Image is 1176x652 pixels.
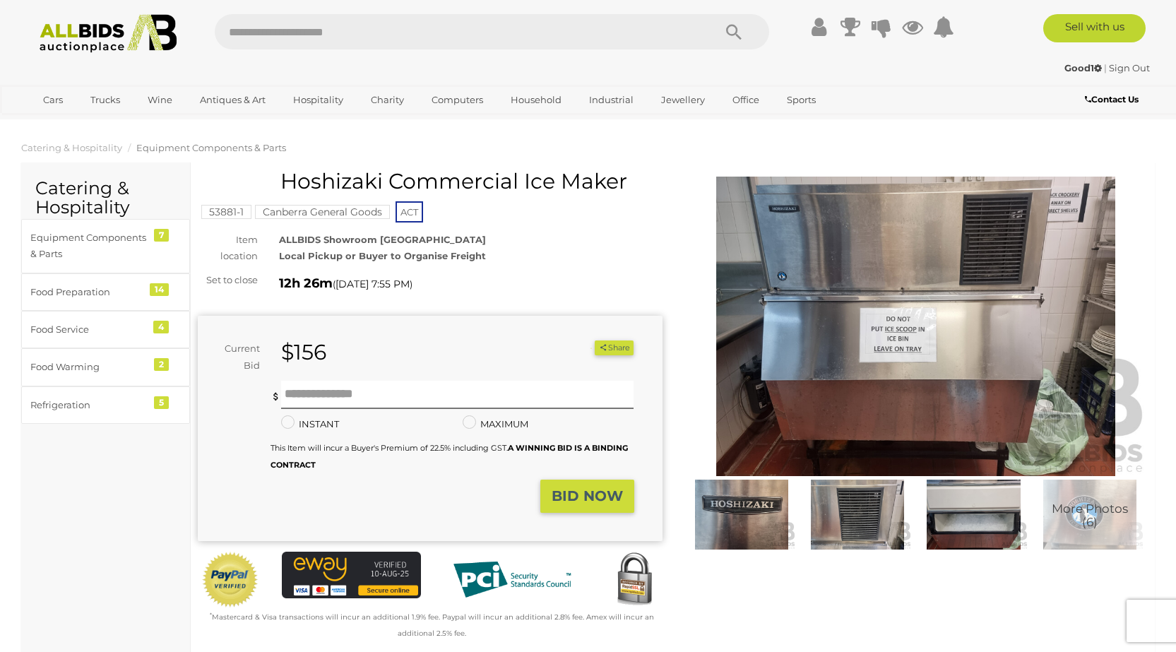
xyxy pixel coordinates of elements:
[1064,62,1104,73] a: Good1
[201,206,251,218] a: 53881-1
[30,230,147,263] div: Equipment Components & Parts
[1052,503,1128,529] span: More Photos (6)
[21,273,190,311] a: Food Preparation 14
[21,311,190,348] a: Food Service 4
[138,88,182,112] a: Wine
[333,278,412,290] span: ( )
[21,348,190,386] a: Food Warming 2
[723,88,768,112] a: Office
[150,283,169,296] div: 14
[154,396,169,409] div: 5
[34,88,72,112] a: Cars
[1104,62,1107,73] span: |
[335,278,410,290] span: [DATE] 7:55 PM
[919,480,1028,550] img: Hoshizaki Commercial Ice Maker
[205,170,659,193] h1: Hoshizaki Commercial Ice Maker
[21,386,190,424] a: Refrigeration 5
[606,552,663,608] img: Secured by Rapid SSL
[552,487,623,504] strong: BID NOW
[463,416,528,432] label: MAXIMUM
[279,250,486,261] strong: Local Pickup or Buyer to Organise Freight
[191,88,275,112] a: Antiques & Art
[684,177,1148,476] img: Hoshizaki Commercial Ice Maker
[35,179,176,218] h2: Catering & Hospitality
[699,14,769,49] button: Search
[578,341,593,355] li: Unwatch this item
[21,219,190,273] a: Equipment Components & Parts 7
[284,88,352,112] a: Hospitality
[778,88,825,112] a: Sports
[271,443,628,469] small: This Item will incur a Buyer's Premium of 22.5% including GST.
[34,112,153,135] a: [GEOGRAPHIC_DATA]
[154,229,169,242] div: 7
[501,88,571,112] a: Household
[396,201,423,223] span: ACT
[255,205,390,219] mark: Canberra General Goods
[803,480,912,550] img: Hoshizaki Commercial Ice Maker
[282,552,422,598] img: eWAY Payment Gateway
[1035,480,1144,550] a: More Photos(6)
[1109,62,1150,73] a: Sign Out
[687,480,796,550] img: Hoshizaki Commercial Ice Maker
[201,205,251,219] mark: 53881-1
[271,443,628,469] b: A WINNING BID IS A BINDING CONTRACT
[279,234,486,245] strong: ALLBIDS Showroom [GEOGRAPHIC_DATA]
[422,88,492,112] a: Computers
[580,88,643,112] a: Industrial
[201,552,259,608] img: Official PayPal Seal
[652,88,714,112] a: Jewellery
[136,142,286,153] a: Equipment Components & Parts
[30,284,147,300] div: Food Preparation
[442,552,582,607] img: PCI DSS compliant
[30,321,147,338] div: Food Service
[279,275,333,291] strong: 12h 26m
[30,359,147,375] div: Food Warming
[210,612,654,638] small: Mastercard & Visa transactions will incur an additional 1.9% fee. Paypal will incur an additional...
[81,88,129,112] a: Trucks
[187,272,268,288] div: Set to close
[21,142,122,153] a: Catering & Hospitality
[153,321,169,333] div: 4
[187,232,268,265] div: Item location
[281,416,339,432] label: INSTANT
[154,358,169,371] div: 2
[198,340,271,374] div: Current Bid
[362,88,413,112] a: Charity
[540,480,634,513] button: BID NOW
[32,14,185,53] img: Allbids.com.au
[595,340,634,355] button: Share
[1085,94,1139,105] b: Contact Us
[1043,14,1146,42] a: Sell with us
[30,397,147,413] div: Refrigeration
[1085,92,1142,107] a: Contact Us
[281,339,326,365] strong: $156
[255,206,390,218] a: Canberra General Goods
[1064,62,1102,73] strong: Good1
[1035,480,1144,550] img: Hoshizaki Commercial Ice Maker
